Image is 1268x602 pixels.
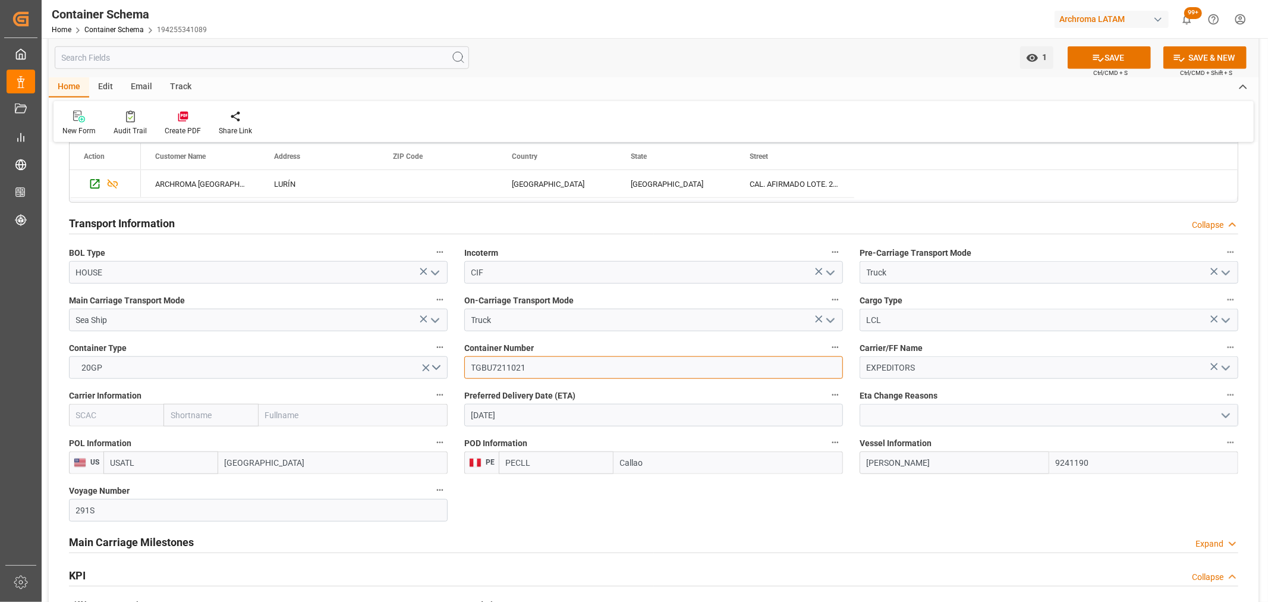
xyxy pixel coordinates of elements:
[74,458,86,468] img: country
[821,311,839,330] button: open menu
[155,152,206,161] span: Customer Name
[464,437,527,450] span: POD Information
[69,404,163,427] input: SCAC
[141,170,854,198] div: Press SPACE to select this row.
[84,26,144,34] a: Container Schema
[432,244,448,260] button: BOL Type
[1223,340,1238,355] button: Carrier/FF Name
[49,77,89,98] div: Home
[76,362,109,374] span: 20GP
[55,46,469,69] input: Search Fields
[827,340,843,355] button: Container Number
[1195,538,1223,550] div: Expand
[69,567,86,584] h2: KPI
[1068,46,1151,69] button: SAVE
[735,170,854,197] div: CAL. AFIRMADO LOTE. 21 Z.I.
[1093,68,1128,77] span: Ctrl/CMD + S
[69,247,105,259] span: BOL Type
[1180,68,1232,77] span: Ctrl/CMD + Shift + S
[464,294,574,307] span: On-Carriage Transport Mode
[114,126,147,136] div: Audit Trail
[161,77,200,98] div: Track
[426,264,443,282] button: open menu
[512,152,537,161] span: Country
[432,292,448,308] button: Main Carriage Transport Mode
[69,261,448,284] input: Type to search/select
[432,340,448,355] button: Container Type
[827,435,843,450] button: POD Information
[69,356,448,379] button: open menu
[616,170,735,197] div: [GEOGRAPHIC_DATA]
[69,294,185,307] span: Main Carriage Transport Mode
[432,482,448,498] button: Voyage Number
[69,215,175,231] h2: Transport Information
[464,404,843,427] input: DD-MM-YYYY
[464,247,498,259] span: Incoterm
[860,390,937,402] span: Eta Change Reasons
[827,387,843,403] button: Preferred Delivery Date (ETA)
[393,152,423,161] span: ZIP Code
[1020,46,1053,69] button: open menu
[260,170,379,197] div: LURÍN
[498,170,616,197] div: [GEOGRAPHIC_DATA]
[613,451,843,474] input: Enter Port Name
[1223,387,1238,403] button: Eta Change Reasons
[219,126,252,136] div: Share Link
[52,5,207,23] div: Container Schema
[1055,11,1169,28] div: Archroma LATAM
[432,435,448,450] button: POL Information
[860,342,923,355] span: Carrier/FF Name
[1192,219,1223,231] div: Collapse
[69,390,141,402] span: Carrier Information
[1184,7,1202,19] span: 99+
[827,292,843,308] button: On-Carriage Transport Mode
[1216,406,1234,425] button: open menu
[122,77,161,98] div: Email
[69,534,194,550] h2: Main Carriage Milestones
[69,342,127,355] span: Container Type
[70,170,141,198] div: Press SPACE to select this row.
[860,437,932,450] span: Vessel Information
[1173,6,1200,33] button: show 100 new notifications
[1223,292,1238,308] button: Cargo Type
[1216,359,1234,377] button: open menu
[860,451,1049,474] input: Enter Vessel Name
[827,244,843,260] button: Incoterm
[860,247,971,259] span: Pre-Carriage Transport Mode
[1216,264,1234,282] button: open menu
[1223,435,1238,450] button: Vessel Information
[860,294,902,307] span: Cargo Type
[163,404,258,427] input: Shortname
[464,342,534,355] span: Container Number
[1055,8,1173,30] button: Archroma LATAM
[1049,451,1239,474] input: Enter IMO
[62,126,96,136] div: New Form
[469,458,482,468] img: country
[631,152,647,161] span: State
[750,152,768,161] span: Street
[464,390,575,402] span: Preferred Delivery Date (ETA)
[499,451,613,474] input: Enter Locode
[259,404,448,427] input: Fullname
[103,451,218,474] input: Enter Locode
[165,126,201,136] div: Create PDF
[426,311,443,330] button: open menu
[52,26,71,34] a: Home
[821,264,839,282] button: open menu
[84,152,105,161] div: Action
[86,458,99,466] span: US
[274,152,300,161] span: Address
[1223,244,1238,260] button: Pre-Carriage Transport Mode
[69,485,130,497] span: Voyage Number
[141,170,260,197] div: ARCHROMA [GEOGRAPHIC_DATA] S.A
[89,77,122,98] div: Edit
[482,458,495,466] span: PE
[1039,52,1047,62] span: 1
[1216,311,1234,330] button: open menu
[432,387,448,403] button: Carrier Information
[1192,571,1223,584] div: Collapse
[1163,46,1247,69] button: SAVE & NEW
[1200,6,1227,33] button: Help Center
[218,451,448,474] input: Enter Port Name
[69,437,131,450] span: POL Information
